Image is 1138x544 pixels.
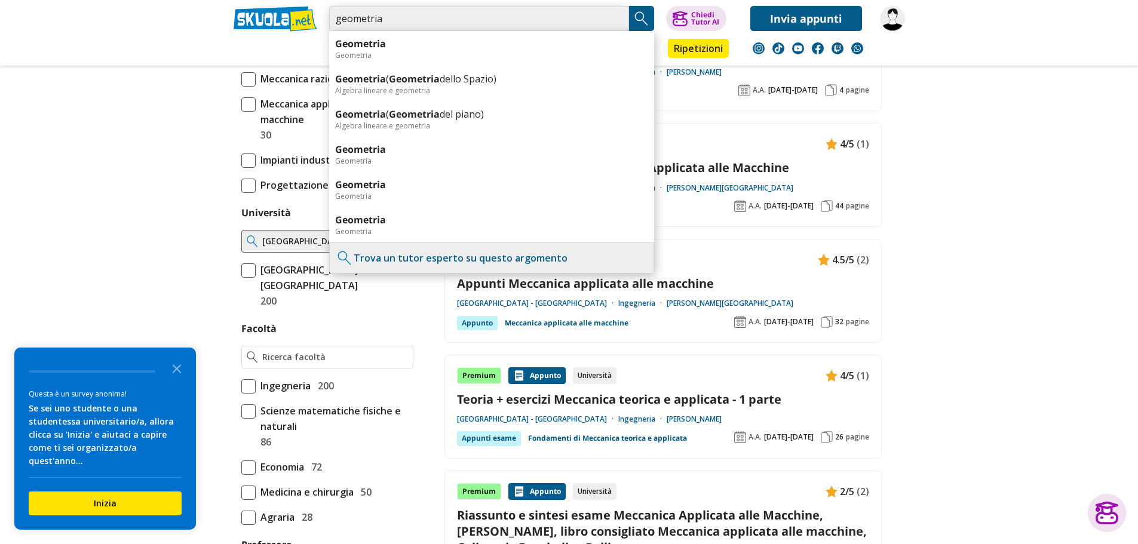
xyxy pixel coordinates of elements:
[335,178,386,191] b: Geometria
[335,107,386,121] b: Geometria
[256,96,413,127] span: Meccanica applicata alle macchine
[256,459,304,475] span: Economia
[335,37,386,50] b: Geometria
[335,178,648,191] a: Geometria
[262,351,407,363] input: Ricerca facoltà
[256,177,375,193] span: Progettazione macchine
[457,299,618,308] a: [GEOGRAPHIC_DATA] - [GEOGRAPHIC_DATA]
[513,370,525,382] img: Appunti contenuto
[668,39,729,58] a: Ripetizioni
[618,414,667,424] a: Ingegneria
[738,84,750,96] img: Anno accademico
[835,201,843,211] span: 44
[356,484,372,500] span: 50
[573,367,616,384] div: Università
[734,431,746,443] img: Anno accademico
[256,71,353,87] span: Meccanica razionale
[354,251,568,265] a: Trova un tutor esperto su questo argomento
[749,432,762,442] span: A.A.
[256,127,271,143] span: 30
[826,138,838,150] img: Appunti contenuto
[633,10,651,27] img: Cerca appunti, riassunti o versioni
[857,252,869,268] span: (2)
[857,368,869,383] span: (1)
[753,42,765,54] img: instagram
[629,6,654,31] button: Search Button
[772,42,784,54] img: tiktok
[256,509,295,525] span: Agraria
[821,316,833,328] img: Pagine
[667,67,722,77] a: [PERSON_NAME]
[335,72,386,85] b: Geometria
[666,6,726,31] button: ChiediTutor AI
[256,293,277,309] span: 200
[753,85,766,95] span: A.A.
[335,121,648,131] div: Algebra lineare e geometria
[457,159,869,176] a: Schemi riassuntivi di Meccanica Applicata alle Macchine
[846,201,869,211] span: pagine
[749,317,762,327] span: A.A.
[749,201,762,211] span: A.A.
[389,107,440,121] b: Geometria
[734,316,746,328] img: Anno accademico
[256,403,413,434] span: Scienze matematiche fisiche e naturali
[857,484,869,499] span: (2)
[256,262,413,293] span: [GEOGRAPHIC_DATA] - [GEOGRAPHIC_DATA]
[821,431,833,443] img: Pagine
[335,156,648,166] div: Geometría
[846,317,869,327] span: pagine
[667,183,793,193] a: [PERSON_NAME][GEOGRAPHIC_DATA]
[457,431,521,445] div: Appunti esame
[768,85,818,95] span: [DATE]-[DATE]
[256,484,354,500] span: Medicina e chirurgia
[818,254,830,266] img: Appunti contenuto
[457,275,869,291] a: Appunti Meccanica applicata alle macchine
[262,235,407,247] input: Ricerca universita
[505,316,628,330] a: Meccanica applicata alle macchine
[241,322,277,335] label: Facoltà
[618,299,667,308] a: Ingegneria
[667,299,793,308] a: [PERSON_NAME][GEOGRAPHIC_DATA]
[792,42,804,54] img: youtube
[335,226,648,236] div: Geometria
[165,356,189,380] button: Close the survey
[29,402,182,468] div: Se sei uno studente o una studentessa universitario/a, allora clicca su 'Inizia' e aiutaci a capi...
[306,459,322,475] span: 72
[335,191,648,201] div: Geometria
[513,485,525,497] img: Appunti contenuto
[839,85,843,95] span: 4
[256,378,311,394] span: Ingegneria
[826,485,838,497] img: Appunti contenuto
[846,85,869,95] span: pagine
[297,509,312,525] span: 28
[335,143,386,156] b: Geometria
[832,42,843,54] img: twitch
[832,252,854,268] span: 4.5/5
[880,6,905,31] img: Fraaancesco
[329,6,629,31] input: Cerca appunti, riassunti o versioni
[29,388,182,399] div: Questa è un survey anonima!
[335,213,386,226] b: Geometria
[840,368,854,383] span: 4/5
[457,316,498,330] div: Appunto
[835,317,843,327] span: 32
[457,483,501,500] div: Premium
[851,42,863,54] img: WhatsApp
[335,143,648,156] a: Geometria
[389,72,440,85] b: Geometria
[336,249,354,267] img: Trova un tutor esperto
[457,367,501,384] div: Premium
[667,414,722,424] a: [PERSON_NAME]
[14,348,196,530] div: Survey
[29,491,182,515] button: Inizia
[764,201,814,211] span: [DATE]-[DATE]
[313,378,334,394] span: 200
[335,213,648,226] a: Geometria
[846,432,869,442] span: pagine
[247,235,258,247] img: Ricerca universita
[573,483,616,500] div: Università
[457,414,618,424] a: [GEOGRAPHIC_DATA] - [GEOGRAPHIC_DATA]
[840,484,854,499] span: 2/5
[734,200,746,212] img: Anno accademico
[821,200,833,212] img: Pagine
